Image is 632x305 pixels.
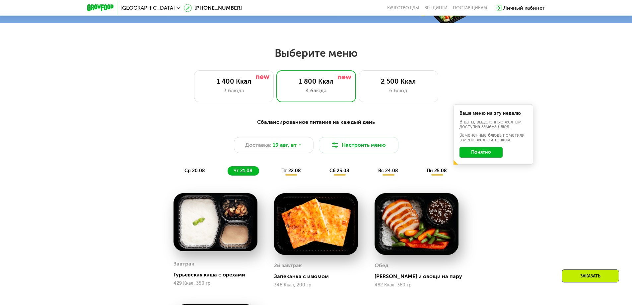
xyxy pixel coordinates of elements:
[562,269,619,282] div: Заказать
[387,5,419,11] a: Качество еды
[427,168,447,174] span: пн 25.08
[378,168,398,174] span: вс 24.08
[459,147,503,158] button: Понятно
[424,5,448,11] a: Вендинги
[319,137,398,153] button: Настроить меню
[281,168,301,174] span: пт 22.08
[375,261,388,270] div: Обед
[245,141,271,149] span: Доставка:
[184,4,242,12] a: [PHONE_NUMBER]
[366,77,431,85] div: 2 500 Ккал
[453,5,487,11] div: поставщикам
[174,259,194,269] div: Завтрак
[120,118,513,126] div: Сбалансированное питание на каждый день
[201,87,267,95] div: 3 блюда
[274,261,302,270] div: 2й завтрак
[283,77,349,85] div: 1 800 Ккал
[273,141,297,149] span: 19 авг, вт
[174,271,263,278] div: Гурьевская каша с орехами
[459,133,527,142] div: Заменённые блюда пометили в меню жёлтой точкой.
[366,87,431,95] div: 6 блюд
[503,4,545,12] div: Личный кабинет
[174,281,257,286] div: 429 Ккал, 350 гр
[375,273,464,280] div: [PERSON_NAME] и овощи на пару
[329,168,349,174] span: сб 23.08
[274,282,358,288] div: 348 Ккал, 200 гр
[120,5,175,11] span: [GEOGRAPHIC_DATA]
[459,120,527,129] div: В даты, выделенные желтым, доступна замена блюд.
[375,282,458,288] div: 482 Ккал, 380 гр
[459,111,527,116] div: Ваше меню на эту неделю
[184,168,205,174] span: ср 20.08
[283,87,349,95] div: 4 блюда
[201,77,267,85] div: 1 400 Ккал
[21,46,611,60] h2: Выберите меню
[274,273,363,280] div: Запеканка с изюмом
[234,168,252,174] span: чт 21.08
